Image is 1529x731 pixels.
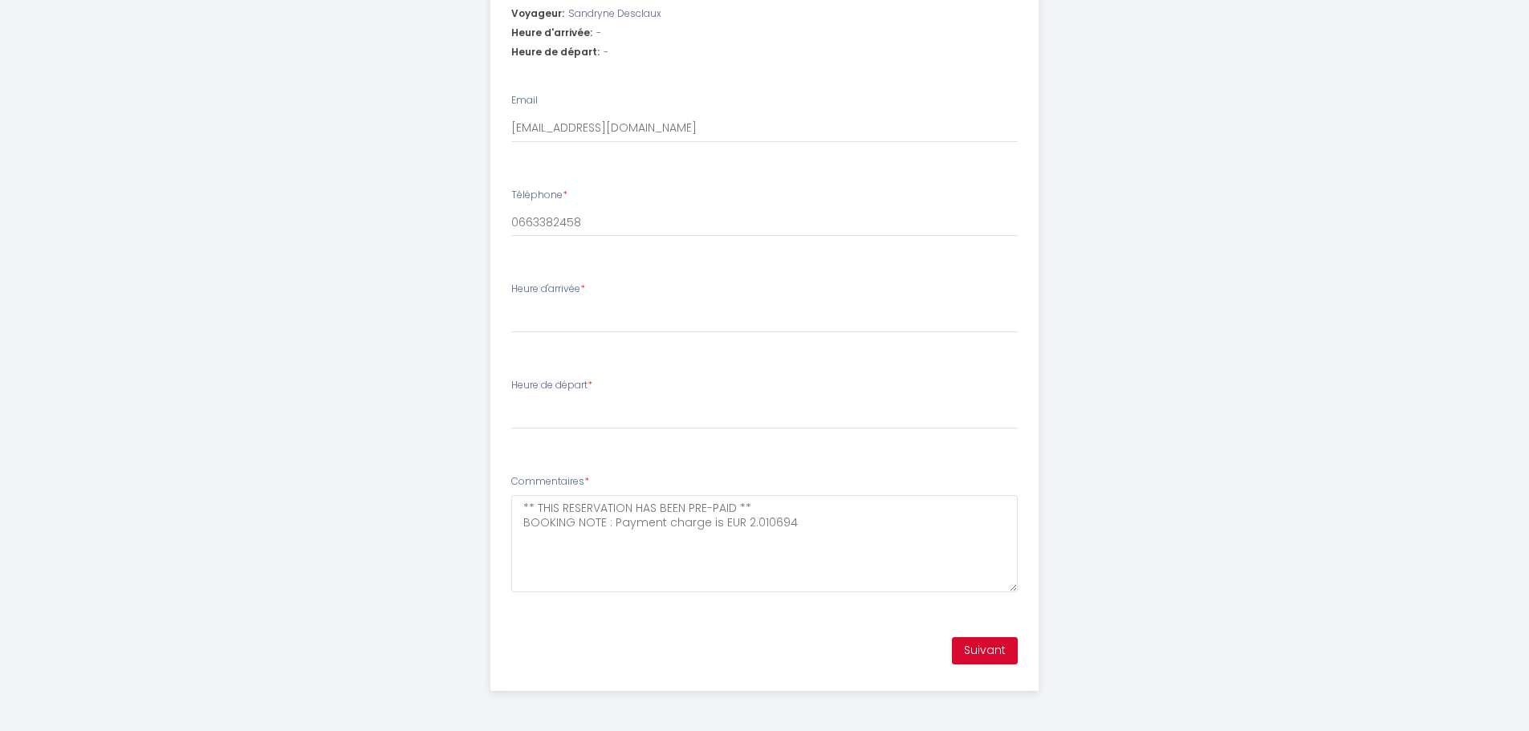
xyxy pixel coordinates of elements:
label: Heure de départ [511,378,592,393]
span: - [604,45,608,60]
span: Sandryne Desclaux [568,6,661,22]
label: Commentaires [511,474,589,489]
label: Heure d'arrivée [511,282,585,297]
span: Heure d'arrivée: [511,26,592,41]
button: Suivant [952,637,1018,664]
span: Voyageur: [511,6,564,22]
label: Email [511,93,538,108]
label: Téléphone [511,188,567,203]
span: - [596,26,601,41]
span: Heure de départ: [511,45,600,60]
